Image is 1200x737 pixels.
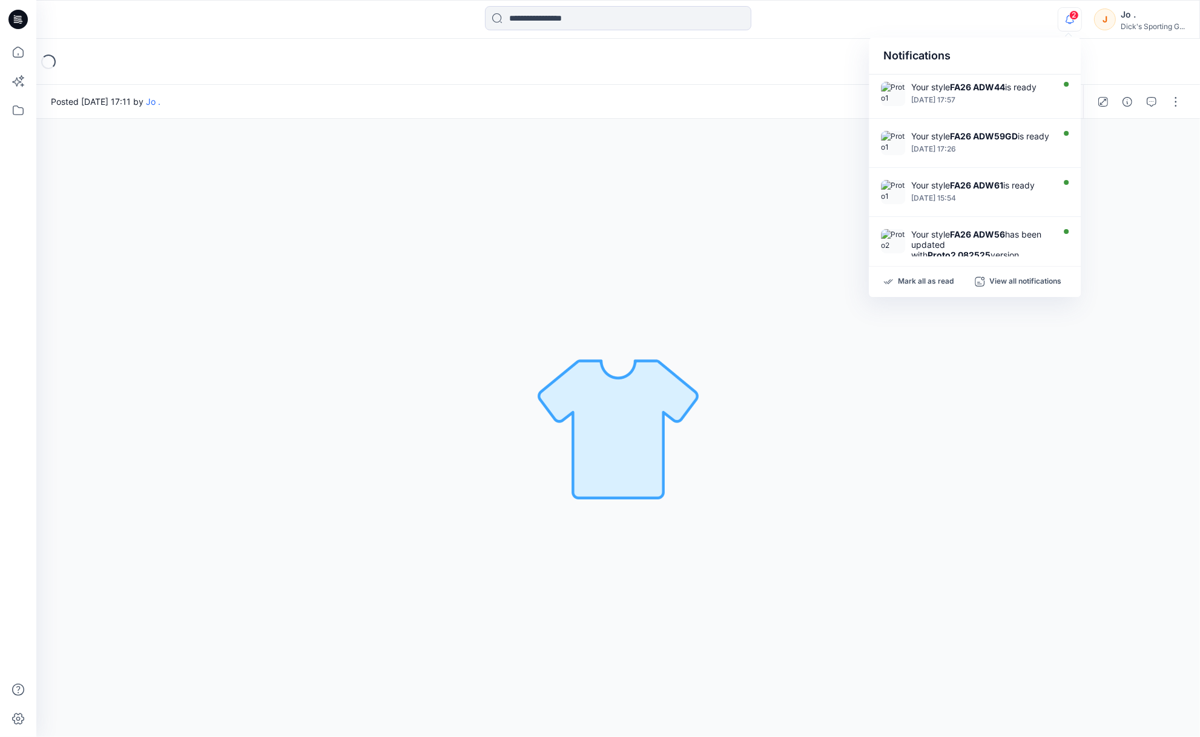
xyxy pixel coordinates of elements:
[869,38,1081,75] div: Notifications
[950,131,1018,141] strong: FA26 ADW59GD
[950,180,1003,190] strong: FA26 ADW61
[51,95,160,108] span: Posted [DATE] 17:11 by
[989,276,1061,287] p: View all notifications
[911,145,1050,153] div: Tuesday, August 26, 2025 17:26
[146,96,160,107] a: Jo .
[898,276,954,287] p: Mark all as read
[881,131,905,155] img: Proto1 082625
[881,229,905,253] img: Proto2 082525
[1118,92,1137,112] button: Details
[911,96,1050,104] div: Tuesday, September 02, 2025 17:57
[950,82,1005,92] strong: FA26 ADW44
[911,194,1050,202] div: Tuesday, August 26, 2025 15:54
[928,250,991,260] strong: Proto2 082525
[533,343,703,513] img: No Outline
[881,180,905,204] img: Proto1 082625
[1094,8,1116,30] div: J
[911,131,1050,141] div: Your style is ready
[911,82,1050,92] div: Your style is ready
[911,229,1050,260] div: Your style has been updated with version
[881,82,905,106] img: Proto1 090225
[1069,10,1079,20] span: 2
[1121,7,1185,22] div: Jo .
[911,180,1050,190] div: Your style is ready
[1121,22,1185,31] div: Dick's Sporting G...
[950,229,1005,239] strong: FA26 ADW56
